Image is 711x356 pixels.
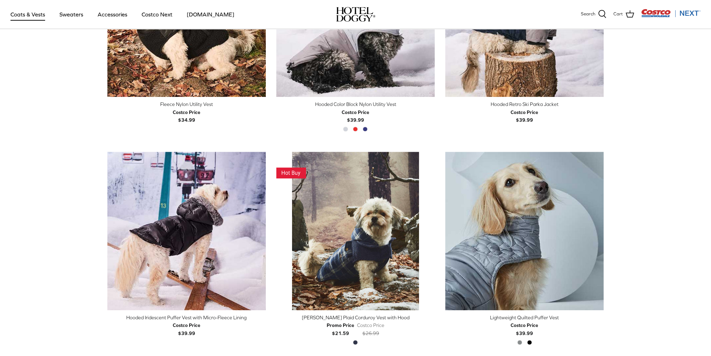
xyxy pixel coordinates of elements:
[445,152,604,310] a: Lightweight Quilted Puffer Vest
[180,2,241,26] a: [DOMAIN_NAME]
[445,100,604,108] div: Hooded Retro Ski Parka Jacket
[581,10,606,19] a: Search
[342,108,369,123] b: $39.99
[336,7,375,22] img: hoteldoggycom
[613,10,623,18] span: Cart
[276,100,435,124] a: Hooded Color Block Nylon Utility Vest Costco Price$39.99
[362,330,379,336] s: $26.99
[4,2,51,26] a: Coats & Vests
[336,7,375,22] a: hoteldoggy.com hoteldoggycom
[107,314,266,337] a: Hooded Iridescent Puffer Vest with Micro-Fleece Lining Costco Price$39.99
[53,2,90,26] a: Sweaters
[173,108,200,116] div: Costco Price
[641,13,701,19] a: Visit Costco Next
[511,321,538,336] b: $39.99
[173,321,200,329] div: Costco Price
[107,100,266,108] div: Fleece Nylon Utility Vest
[276,314,435,321] div: [PERSON_NAME] Plaid Corduroy Vest with Hood
[641,9,701,17] img: Costco Next
[173,108,200,123] b: $34.99
[107,152,266,310] a: Hooded Iridescent Puffer Vest with Micro-Fleece Lining
[107,314,266,321] div: Hooded Iridescent Puffer Vest with Micro-Fleece Lining
[445,314,604,321] div: Lightweight Quilted Puffer Vest
[173,321,200,336] b: $39.99
[613,10,634,19] a: Cart
[276,314,435,337] a: [PERSON_NAME] Plaid Corduroy Vest with Hood Promo Price$21.59 Costco Price$26.99
[276,100,435,108] div: Hooded Color Block Nylon Utility Vest
[511,108,538,123] b: $39.99
[327,321,354,329] div: Promo Price
[511,108,538,116] div: Costco Price
[276,168,306,178] img: This Item Is A Hot Buy! Get it While the Deal is Good!
[135,2,179,26] a: Costco Next
[581,10,595,18] span: Search
[357,321,384,329] div: Costco Price
[91,2,134,26] a: Accessories
[445,100,604,124] a: Hooded Retro Ski Parka Jacket Costco Price$39.99
[276,152,435,310] a: Melton Plaid Corduroy Vest with Hood
[511,321,538,329] div: Costco Price
[327,321,354,336] b: $21.59
[107,100,266,124] a: Fleece Nylon Utility Vest Costco Price$34.99
[445,314,604,337] a: Lightweight Quilted Puffer Vest Costco Price$39.99
[342,108,369,116] div: Costco Price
